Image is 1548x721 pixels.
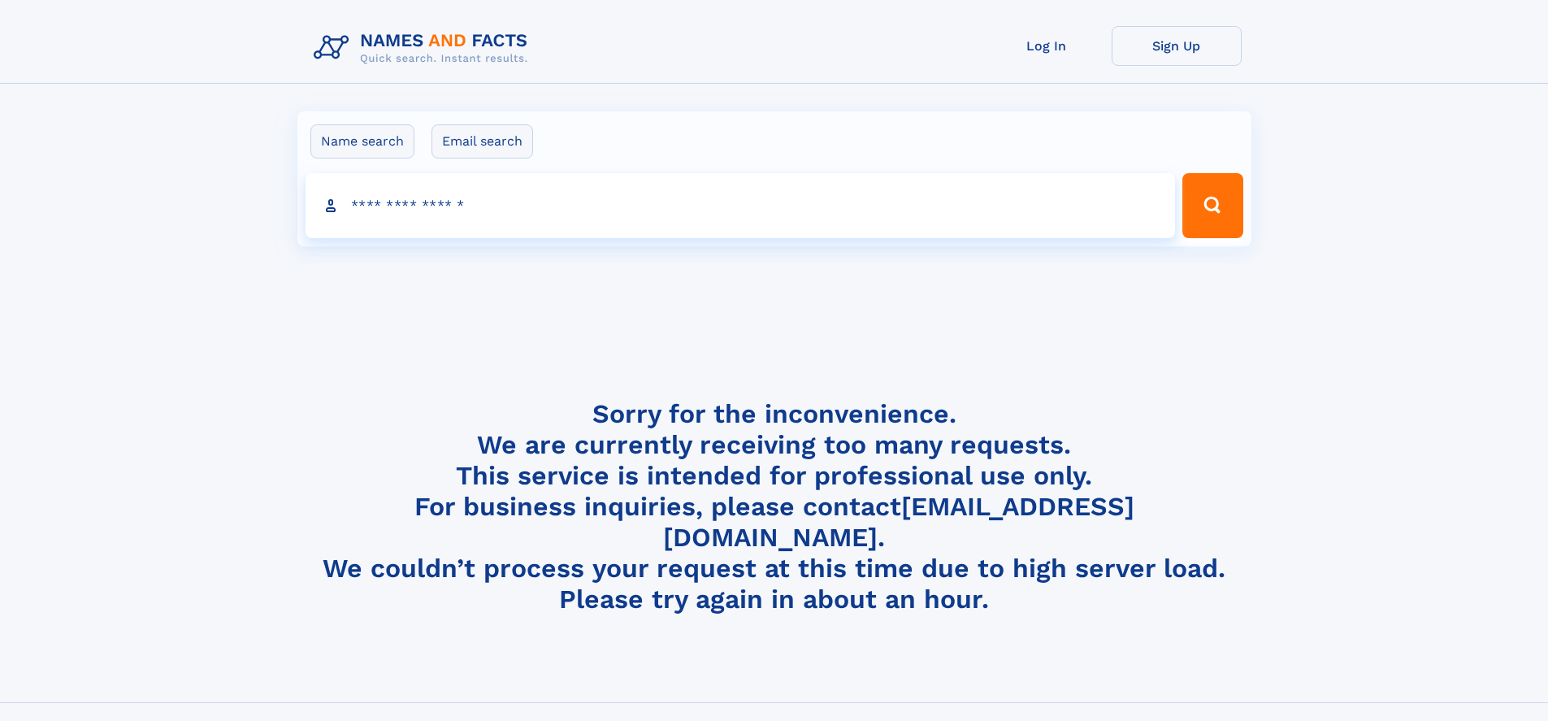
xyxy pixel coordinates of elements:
[307,398,1242,615] h4: Sorry for the inconvenience. We are currently receiving too many requests. This service is intend...
[307,26,541,70] img: Logo Names and Facts
[982,26,1112,66] a: Log In
[431,124,533,159] label: Email search
[310,124,414,159] label: Name search
[306,173,1176,238] input: search input
[1112,26,1242,66] a: Sign Up
[1182,173,1242,238] button: Search Button
[663,491,1134,553] a: [EMAIL_ADDRESS][DOMAIN_NAME]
